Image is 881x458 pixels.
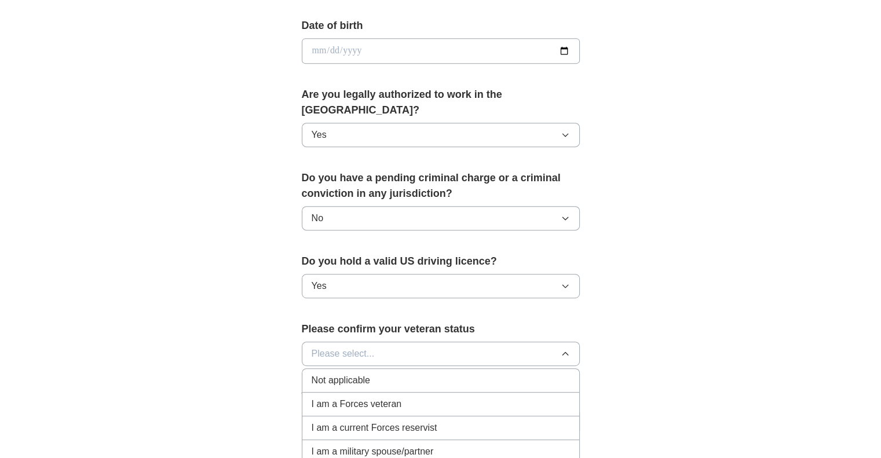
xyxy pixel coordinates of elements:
[312,347,375,361] span: Please select...
[302,206,580,230] button: No
[312,397,402,411] span: I am a Forces veteran
[302,254,580,269] label: Do you hold a valid US driving licence?
[302,274,580,298] button: Yes
[302,170,580,201] label: Do you have a pending criminal charge or a criminal conviction in any jurisdiction?
[302,87,580,118] label: Are you legally authorized to work in the [GEOGRAPHIC_DATA]?
[302,18,580,34] label: Date of birth
[312,211,323,225] span: No
[312,421,437,435] span: I am a current Forces reservist
[302,342,580,366] button: Please select...
[302,123,580,147] button: Yes
[312,373,370,387] span: Not applicable
[312,128,327,142] span: Yes
[302,321,580,337] label: Please confirm your veteran status
[312,279,327,293] span: Yes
